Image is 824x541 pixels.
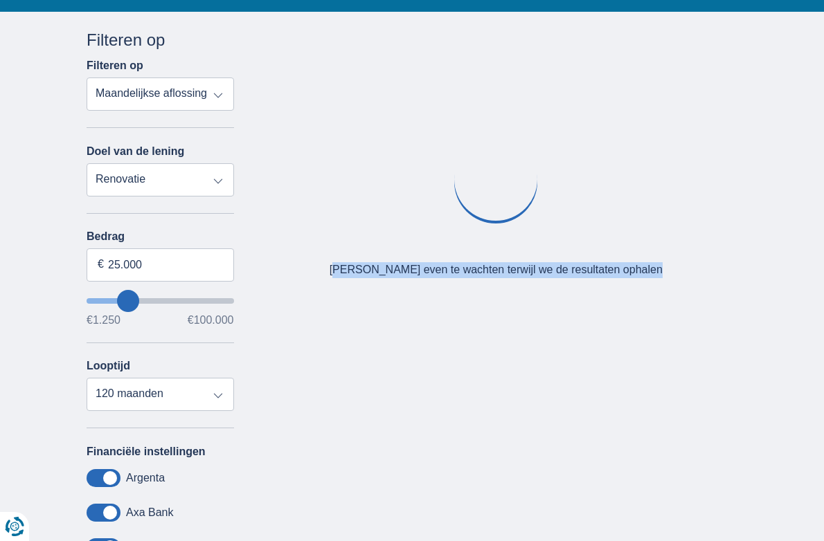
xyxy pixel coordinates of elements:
label: Bedrag [87,230,234,243]
span: €1.250 [87,315,120,326]
input: wantToBorrow [87,298,234,304]
label: Axa Bank [126,506,173,519]
span: € [98,257,104,273]
div: [PERSON_NAME] even te wachten terwijl we de resultaten ophalen [330,262,663,278]
div: Filteren op [87,28,234,52]
label: Doel van de lening [87,145,184,158]
label: Filteren op [87,59,143,72]
label: Looptijd [87,360,130,372]
label: Argenta [126,472,165,484]
span: €100.000 [188,315,234,326]
label: Financiële instellingen [87,446,206,458]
